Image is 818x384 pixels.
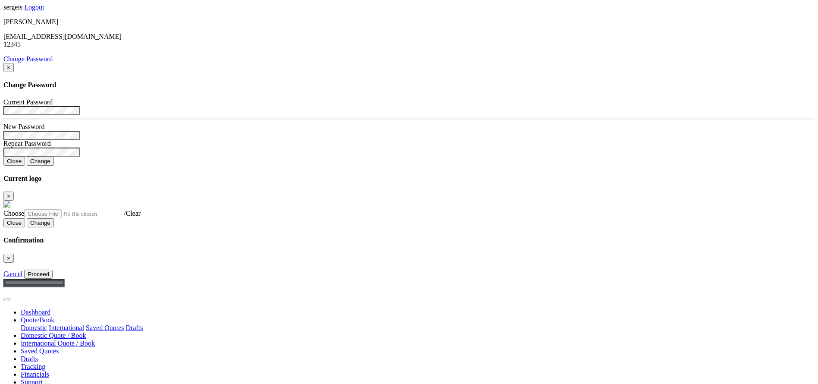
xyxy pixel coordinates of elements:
[3,81,815,89] h4: Change Password
[3,98,53,106] label: Current Password
[3,299,10,301] button: Toggle navigation
[7,193,10,199] span: ×
[21,340,95,347] a: International Quote / Book
[3,18,815,26] p: [PERSON_NAME]
[3,140,51,147] label: Repeat Password
[3,270,22,277] a: Cancel
[21,324,815,332] div: Quote/Book
[21,332,86,339] a: Domestic Quote / Book
[7,64,10,71] span: ×
[21,363,45,370] a: Tracking
[24,270,53,279] button: Proceed
[27,218,54,227] button: Change
[3,3,22,11] span: sergeis
[21,316,54,324] a: Quote/Book
[21,355,38,362] a: Drafts
[21,308,50,316] a: Dashboard
[21,347,59,355] a: Saved Quotes
[3,201,10,208] img: GetCustomerLogo
[125,210,141,217] a: Clear
[49,324,84,331] a: International
[86,324,124,331] a: Saved Quotes
[3,157,25,166] button: Close
[126,324,143,331] a: Drafts
[3,33,815,48] p: [EMAIL_ADDRESS][DOMAIN_NAME] 12345
[3,210,124,217] a: Choose
[3,123,45,130] label: New Password
[3,55,53,63] a: Change Password
[24,3,44,11] a: Logout
[3,236,815,244] h4: Confirmation
[21,324,47,331] a: Domestic
[27,157,54,166] button: Change
[21,371,49,378] a: Financials
[3,209,815,218] div: /
[3,192,14,201] button: Close
[3,218,25,227] button: Close
[3,175,815,183] h4: Current logo
[3,254,14,263] button: Close
[3,63,14,72] button: Close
